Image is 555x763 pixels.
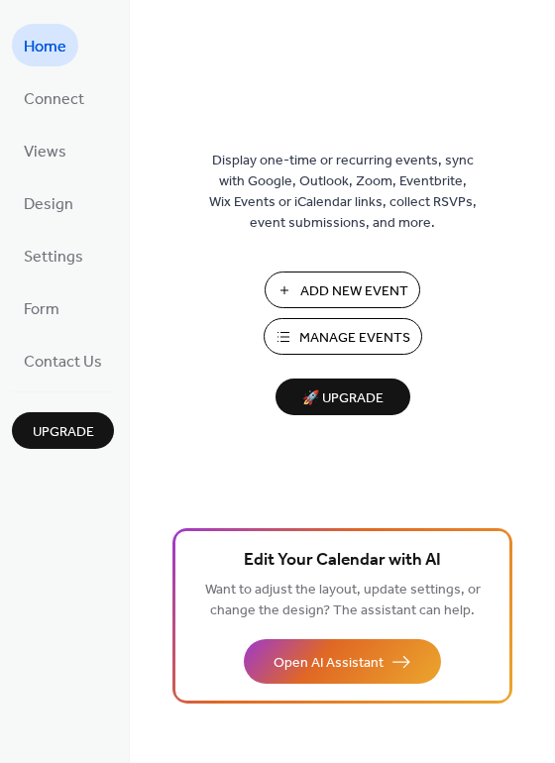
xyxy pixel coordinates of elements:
[12,129,78,171] a: Views
[276,379,410,415] button: 🚀 Upgrade
[244,547,441,575] span: Edit Your Calendar with AI
[33,422,94,443] span: Upgrade
[244,639,441,684] button: Open AI Assistant
[24,32,66,62] span: Home
[24,84,84,115] span: Connect
[12,286,71,329] a: Form
[24,137,66,167] span: Views
[12,339,114,381] a: Contact Us
[274,653,384,674] span: Open AI Assistant
[205,577,481,624] span: Want to adjust the layout, update settings, or change the design? The assistant can help.
[24,347,102,378] span: Contact Us
[12,24,78,66] a: Home
[24,189,73,220] span: Design
[287,385,398,412] span: 🚀 Upgrade
[12,76,96,119] a: Connect
[24,294,59,325] span: Form
[265,272,420,308] button: Add New Event
[209,151,477,234] span: Display one-time or recurring events, sync with Google, Outlook, Zoom, Eventbrite, Wix Events or ...
[299,328,410,349] span: Manage Events
[300,281,408,302] span: Add New Event
[12,181,85,224] a: Design
[24,242,83,272] span: Settings
[12,412,114,449] button: Upgrade
[12,234,95,276] a: Settings
[264,318,422,355] button: Manage Events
